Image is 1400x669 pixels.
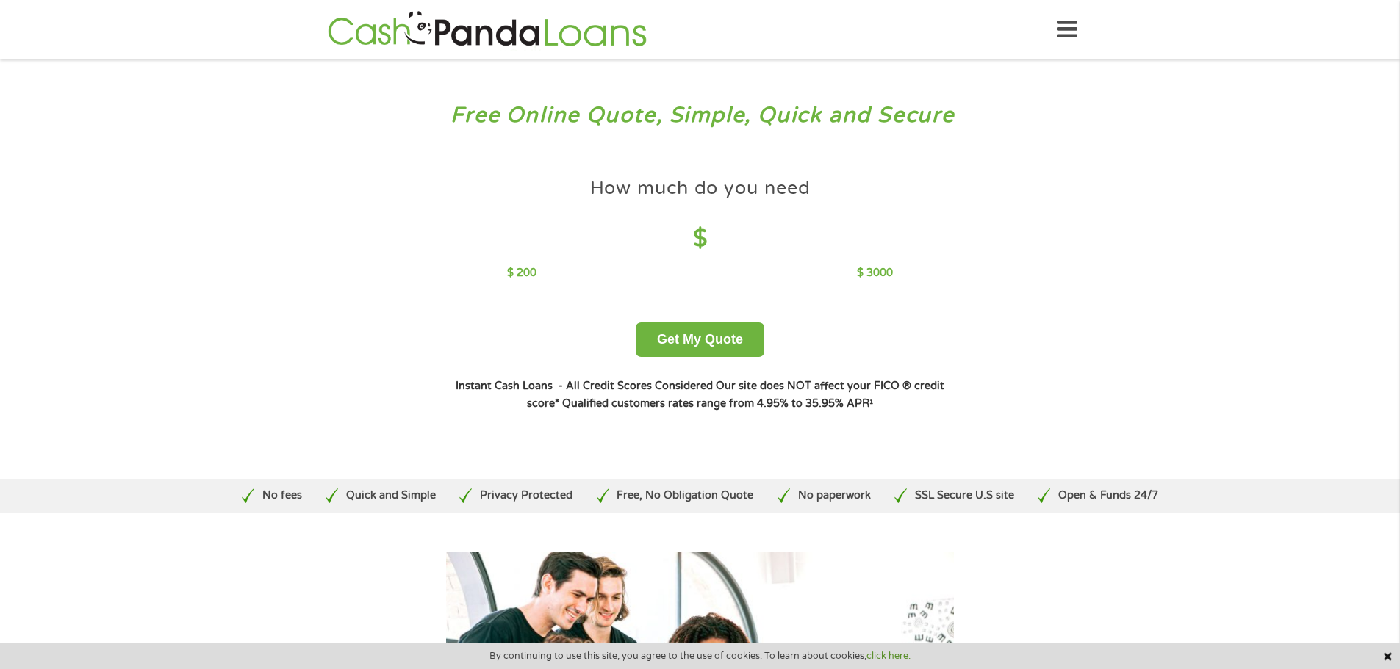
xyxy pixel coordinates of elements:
h4: How much do you need [590,176,811,200]
p: Free, No Obligation Quote [617,488,753,504]
p: Privacy Protected [480,488,572,504]
p: $ 3000 [857,265,893,281]
button: Get My Quote [636,322,764,357]
strong: Our site does NOT affect your FICO ® credit score* [527,380,944,410]
p: No paperwork [798,488,871,504]
strong: Qualified customers rates range from 4.95% to 35.95% APR¹ [562,397,873,410]
img: GetLoanNow Logo [323,9,651,51]
h4: $ [507,224,893,254]
p: Quick and Simple [346,488,436,504]
p: SSL Secure U.S site [915,488,1014,504]
a: click here. [866,650,911,662]
strong: Instant Cash Loans - All Credit Scores Considered [456,380,713,392]
span: By continuing to use this site, you agree to the use of cookies. To learn about cookies, [489,651,911,661]
p: No fees [262,488,302,504]
p: Open & Funds 24/7 [1058,488,1158,504]
h3: Free Online Quote, Simple, Quick and Secure [43,102,1358,129]
p: $ 200 [507,265,536,281]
